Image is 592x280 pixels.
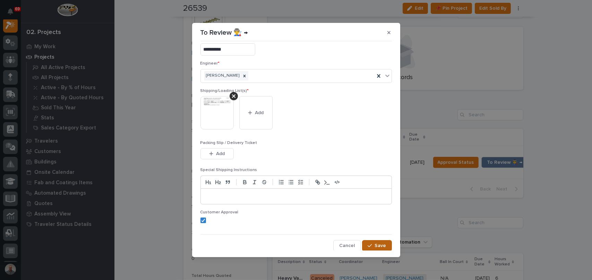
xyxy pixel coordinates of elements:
span: Add [255,110,264,116]
button: Add [239,96,273,129]
span: Shipping/Loading List(s) [200,89,249,93]
span: Customer Approval [200,210,239,214]
span: Cancel [339,243,355,249]
span: Engineer [200,61,220,66]
button: Save [362,240,392,251]
button: Add [200,148,234,159]
span: Special Shipping Instructions [200,168,257,172]
span: Add [216,151,225,157]
span: Save [375,243,386,249]
button: Cancel [333,240,361,251]
p: To Review 👨‍🏭 → [200,28,248,37]
div: [PERSON_NAME] [204,71,241,80]
span: Packing Slip / Delivery Ticket [200,141,257,145]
